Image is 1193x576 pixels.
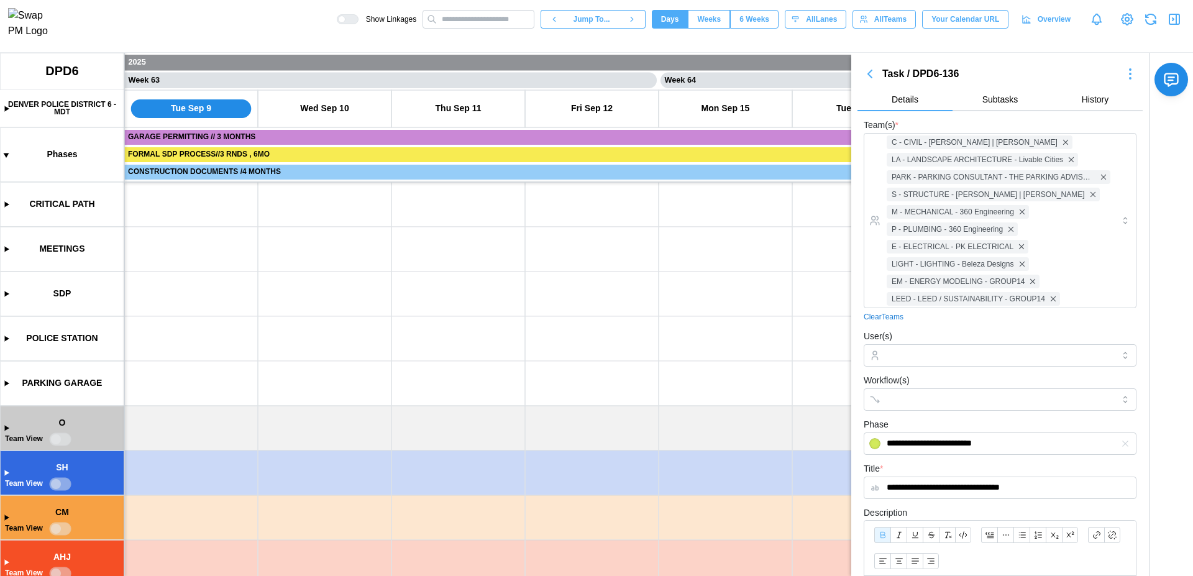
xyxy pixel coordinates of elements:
span: P - PLUMBING - 360 Engineering [892,224,1003,235]
button: Horizontal line [997,527,1013,543]
span: LA - LANDSCAPE ARCHITECTURE - Livable Cities [892,154,1063,166]
span: S - STRUCTURE - [PERSON_NAME] | [PERSON_NAME] [892,189,1085,201]
button: Bold [874,527,890,543]
span: E - ELECTRICAL - PK ELECTRICAL [892,241,1013,253]
span: LEED - LEED / SUSTAINABILITY - GROUP14 [892,293,1045,305]
button: Underline [907,527,923,543]
span: All Lanes [806,11,837,28]
span: History [1082,95,1109,104]
button: Align text: right [923,553,939,569]
span: LIGHT - LIGHTING - Beleza Designs [892,258,1014,270]
a: View Project [1118,11,1136,28]
a: Notifications [1086,9,1107,30]
button: Italic [890,527,907,543]
span: Your Calendar URL [931,11,999,28]
div: Task / DPD6-136 [882,66,1118,82]
label: Team(s) [864,119,898,132]
img: Swap PM Logo [8,8,58,39]
label: User(s) [864,330,892,344]
span: Subtasks [982,95,1018,104]
button: Refresh Grid [1142,11,1159,28]
label: Phase [864,418,889,432]
span: 6 Weeks [739,11,769,28]
button: Bullet list [1013,527,1030,543]
button: Clear formatting [939,527,955,543]
button: Align text: center [890,553,907,569]
button: Code [955,527,971,543]
span: Details [892,95,918,104]
a: Clear Teams [864,311,903,323]
button: Superscript [1062,527,1078,543]
span: Overview [1038,11,1071,28]
label: Description [864,506,907,520]
span: C - CIVIL - [PERSON_NAME] | [PERSON_NAME] [892,137,1058,149]
span: Weeks [697,11,721,28]
span: Show Linkages [359,14,416,24]
button: Subscript [1046,527,1062,543]
button: Strikethrough [923,527,939,543]
span: PARK - PARKING CONSULTANT - THE PARKING ADVISORY GROUP [892,171,1095,183]
button: Align text: justify [907,553,923,569]
button: Align text: left [874,553,890,569]
button: Ordered list [1030,527,1046,543]
button: Link [1088,527,1104,543]
button: Remove link [1104,527,1120,543]
button: Blockquote [981,527,997,543]
span: Days [661,11,679,28]
label: Title [864,462,883,476]
span: M - MECHANICAL - 360 Engineering [892,206,1014,218]
span: EM - ENERGY MODELING - GROUP14 [892,276,1025,288]
label: Workflow(s) [864,374,910,388]
span: All Teams [874,11,907,28]
span: Jump To... [574,11,610,28]
button: Close Drawer [1166,11,1183,28]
